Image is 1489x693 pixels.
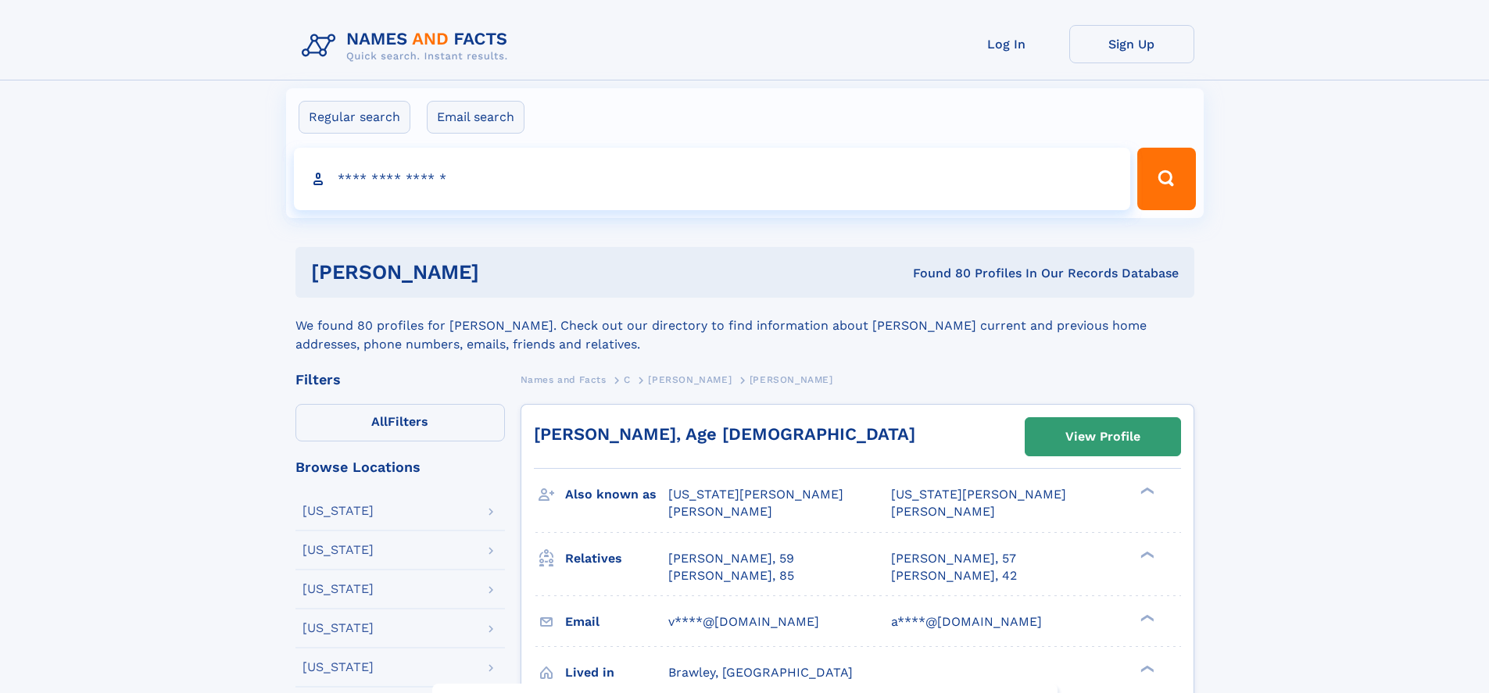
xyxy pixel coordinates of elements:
[371,414,388,429] span: All
[1065,419,1140,455] div: View Profile
[295,460,505,474] div: Browse Locations
[891,550,1016,567] a: [PERSON_NAME], 57
[1136,486,1155,496] div: ❯
[1136,663,1155,673] div: ❯
[696,265,1179,282] div: Found 80 Profiles In Our Records Database
[1069,25,1194,63] a: Sign Up
[1136,613,1155,623] div: ❯
[668,504,772,519] span: [PERSON_NAME]
[1025,418,1180,455] a: View Profile
[302,622,374,634] div: [US_STATE]
[565,545,668,572] h3: Relatives
[299,101,410,134] label: Regular search
[648,370,732,389] a: [PERSON_NAME]
[1137,148,1195,210] button: Search Button
[750,374,833,385] span: [PERSON_NAME]
[294,148,1131,210] input: search input
[1136,549,1155,559] div: ❯
[302,505,374,517] div: [US_STATE]
[891,504,995,519] span: [PERSON_NAME]
[295,298,1194,354] div: We found 80 profiles for [PERSON_NAME]. Check out our directory to find information about [PERSON...
[648,374,732,385] span: [PERSON_NAME]
[521,370,607,389] a: Names and Facts
[302,661,374,673] div: [US_STATE]
[534,424,915,444] a: [PERSON_NAME], Age [DEMOGRAPHIC_DATA]
[565,659,668,686] h3: Lived in
[302,583,374,595] div: [US_STATE]
[891,567,1017,584] a: [PERSON_NAME], 42
[565,481,668,508] h3: Also known as
[944,25,1069,63] a: Log In
[668,550,794,567] a: [PERSON_NAME], 59
[668,665,853,680] span: Brawley, [GEOGRAPHIC_DATA]
[427,101,524,134] label: Email search
[295,25,521,67] img: Logo Names and Facts
[565,609,668,635] h3: Email
[302,544,374,556] div: [US_STATE]
[295,404,505,441] label: Filters
[624,370,631,389] a: C
[891,487,1066,502] span: [US_STATE][PERSON_NAME]
[311,263,696,282] h1: [PERSON_NAME]
[668,487,843,502] span: [US_STATE][PERSON_NAME]
[668,567,794,584] a: [PERSON_NAME], 85
[624,374,631,385] span: C
[295,373,505,387] div: Filters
